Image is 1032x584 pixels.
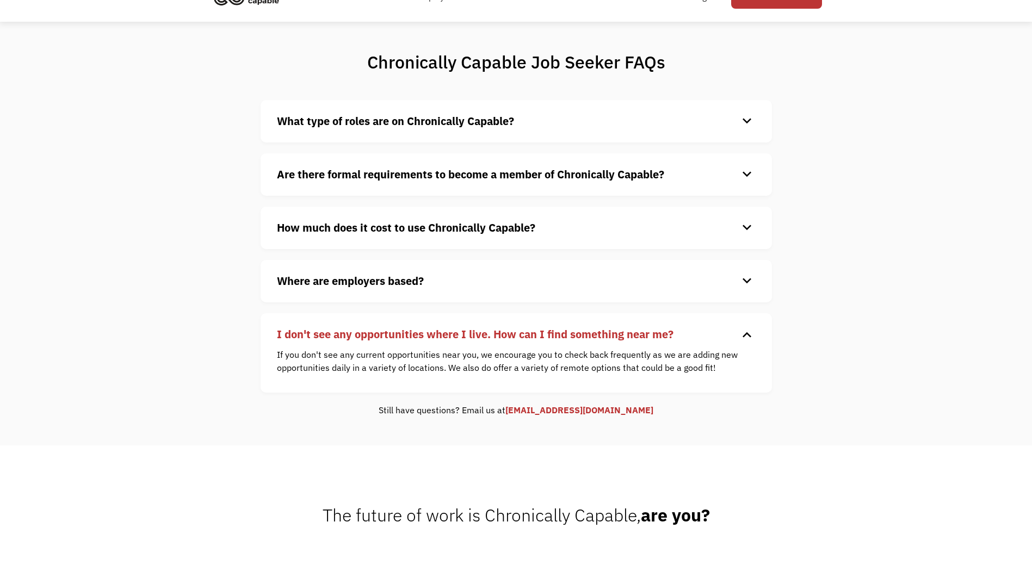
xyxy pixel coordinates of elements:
[277,167,664,182] strong: Are there formal requirements to become a member of Chronically Capable?
[738,166,756,183] div: keyboard_arrow_down
[641,504,710,526] strong: are you?
[738,113,756,129] div: keyboard_arrow_down
[277,274,424,288] strong: Where are employers based?
[323,504,710,526] span: The future of work is Chronically Capable,
[277,327,673,341] strong: I don't see any opportunities where I live. How can I find something near me?
[261,403,772,417] div: Still have questions? Email us at
[277,348,739,374] p: If you don't see any current opportunities near you, we encourage you to check back frequently as...
[738,326,756,343] div: keyboard_arrow_down
[277,114,514,128] strong: What type of roles are on Chronically Capable?
[324,51,708,73] h1: Chronically Capable Job Seeker FAQs
[738,273,756,289] div: keyboard_arrow_down
[505,405,653,415] a: [EMAIL_ADDRESS][DOMAIN_NAME]
[738,220,756,236] div: keyboard_arrow_down
[277,220,535,235] strong: How much does it cost to use Chronically Capable?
